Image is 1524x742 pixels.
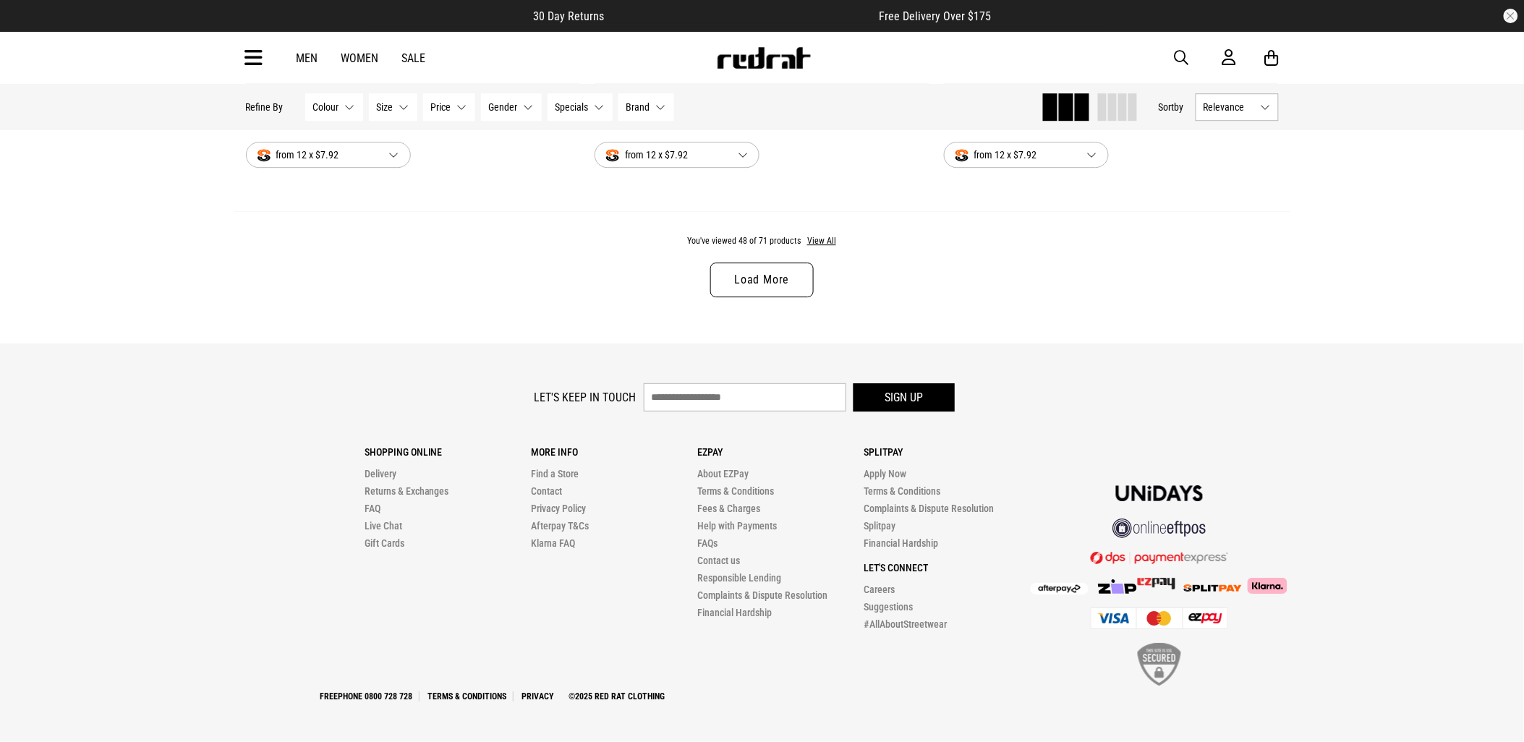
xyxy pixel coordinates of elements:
[12,6,55,49] button: Open LiveChat chat widget
[697,468,749,479] a: About EZPay
[634,9,851,23] iframe: Customer reviews powered by Trustpilot
[1204,101,1255,113] span: Relevance
[531,503,586,514] a: Privacy Policy
[534,9,605,23] span: 30 Day Returns
[853,383,955,411] button: Sign up
[864,601,913,613] a: Suggestions
[305,93,363,121] button: Colour
[1196,93,1279,121] button: Relevance
[697,503,760,514] a: Fees & Charges
[365,520,402,532] a: Live Chat
[697,555,740,566] a: Contact us
[246,101,284,113] p: Refine By
[365,537,404,549] a: Gift Cards
[402,51,426,65] a: Sale
[595,142,759,168] button: from 12 x $7.92
[481,93,542,121] button: Gender
[489,101,518,113] span: Gender
[864,468,906,479] a: Apply Now
[365,485,449,497] a: Returns & Exchanges
[687,236,801,246] span: You've viewed 48 of 71 products
[365,446,531,458] p: Shopping Online
[516,691,561,702] a: Privacy
[377,101,393,113] span: Size
[606,146,726,163] span: from 12 x $7.92
[313,101,339,113] span: Colour
[955,149,969,161] img: splitpay-icon.png
[944,142,1109,168] button: from 12 x $7.92
[531,485,562,497] a: Contact
[806,235,837,248] button: View All
[1031,583,1089,594] img: Afterpay
[864,446,1030,458] p: Splitpay
[423,93,475,121] button: Price
[365,503,380,514] a: FAQ
[864,584,895,595] a: Careers
[1091,607,1228,629] img: Cards
[697,520,777,532] a: Help with Payments
[697,607,772,618] a: Financial Hardship
[365,468,396,479] a: Delivery
[1175,101,1184,113] span: by
[563,691,671,702] a: ©2025 Red Rat Clothing
[422,691,514,702] a: Terms & Conditions
[548,93,613,121] button: Specials
[697,572,781,584] a: Responsible Lending
[257,149,271,161] img: splitpay-icon.png
[1242,578,1287,594] img: Klarna
[864,520,895,532] a: Splitpay
[1138,643,1181,686] img: SSL
[257,146,378,163] span: from 12 x $7.92
[1138,578,1175,589] img: Splitpay
[606,149,619,161] img: splitpay-icon.png
[315,691,420,702] a: Freephone 0800 728 728
[1112,519,1206,538] img: online eftpos
[697,485,774,497] a: Terms & Conditions
[864,618,947,630] a: #AllAboutStreetwear
[369,93,417,121] button: Size
[531,537,575,549] a: Klarna FAQ
[697,589,827,601] a: Complaints & Dispute Resolution
[710,263,813,297] a: Load More
[864,485,940,497] a: Terms & Conditions
[535,391,637,404] label: Let's keep in touch
[555,101,589,113] span: Specials
[864,503,994,514] a: Complaints & Dispute Resolution
[531,468,579,479] a: Find a Store
[341,51,379,65] a: Women
[246,142,411,168] button: from 12 x $7.92
[531,446,697,458] p: More Info
[716,47,812,69] img: Redrat logo
[431,101,451,113] span: Price
[880,9,992,23] span: Free Delivery Over $175
[955,146,1076,163] span: from 12 x $7.92
[297,51,318,65] a: Men
[626,101,650,113] span: Brand
[1116,485,1203,501] img: Unidays
[1159,98,1184,116] button: Sortby
[1184,584,1242,592] img: Splitpay
[697,537,718,549] a: FAQs
[864,562,1030,573] p: Let's Connect
[1091,551,1228,564] img: DPS
[531,520,589,532] a: Afterpay T&Cs
[618,93,674,121] button: Brand
[697,446,864,458] p: Ezpay
[864,537,938,549] a: Financial Hardship
[1097,579,1138,594] img: Zip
